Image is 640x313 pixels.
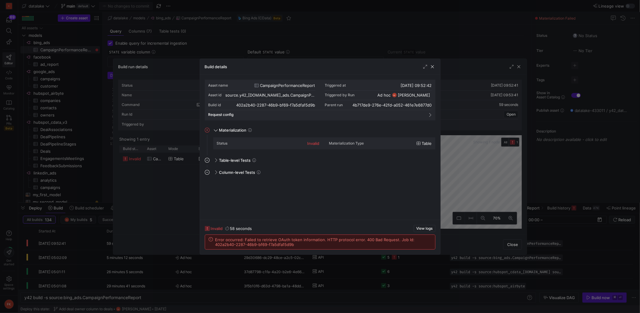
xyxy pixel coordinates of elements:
div: Asset id [208,93,222,97]
div: Triggered at [325,83,346,88]
div: Build id [208,103,221,107]
div: 402a2b40-2287-46b9-bf69-f7a5dfa15d9b [236,103,315,107]
div: invalid [308,141,320,146]
button: View logs [414,225,436,232]
div: FK [392,93,397,97]
span: Table-level Tests [219,158,251,163]
span: [PERSON_NAME] [398,93,430,97]
mat-expansion-panel-header: Column-level Tests [205,168,436,177]
span: Table [422,141,432,146]
span: [DATE] 09:52:42 [401,83,432,88]
span: View logs [417,226,433,231]
div: Triggered by Run [325,93,355,97]
span: CampaignPerformanceReport [260,83,315,88]
h3: Build details [205,64,227,69]
y42-duration: 58 seconds [230,226,252,231]
div: Materialization [205,137,436,155]
div: source.y42_[DOMAIN_NAME]_ads.CampaignPerformanceReport [226,93,315,97]
span: invalid [211,226,223,231]
span: Ad hoc [378,93,391,97]
span: Column-level Tests [219,170,255,175]
button: Ad hocFK[PERSON_NAME] [376,92,432,98]
mat-panel-title: Request config [208,113,425,117]
div: Status [217,141,228,145]
span: Parent run [325,103,343,107]
mat-expansion-panel-header: Request config [208,110,432,119]
div: 4b717de9-276e-42fd-a052-461e7e6877d0 [353,103,432,107]
div: Materialization Type [329,141,364,145]
span: Materialization [219,128,247,133]
mat-expansion-panel-header: Materialization [205,125,436,135]
div: Asset name [208,83,228,88]
span: Error occurred: Failed to retrieve OAuth token information. HTTP protocol error. 400 Bad Request.... [215,237,432,247]
mat-expansion-panel-header: Table-level Tests [205,155,436,165]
